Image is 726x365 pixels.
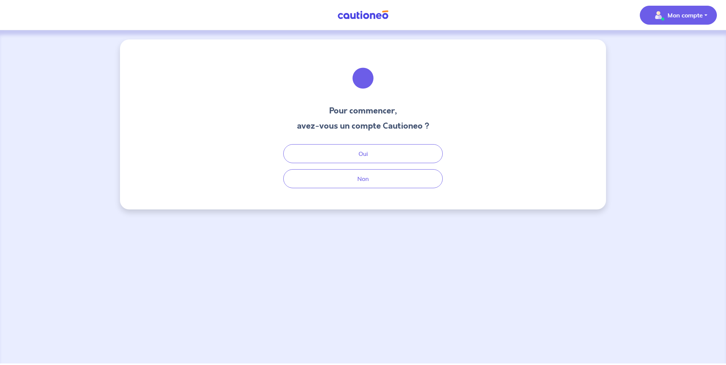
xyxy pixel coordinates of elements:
[342,58,384,99] img: illu_welcome.svg
[652,9,664,21] img: illu_account_valid_menu.svg
[335,10,391,20] img: Cautioneo
[640,6,717,25] button: illu_account_valid_menu.svgMon compte
[297,120,429,132] h3: avez-vous un compte Cautioneo ?
[283,144,443,163] button: Oui
[297,105,429,117] h3: Pour commencer,
[668,11,703,20] p: Mon compte
[283,169,443,188] button: Non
